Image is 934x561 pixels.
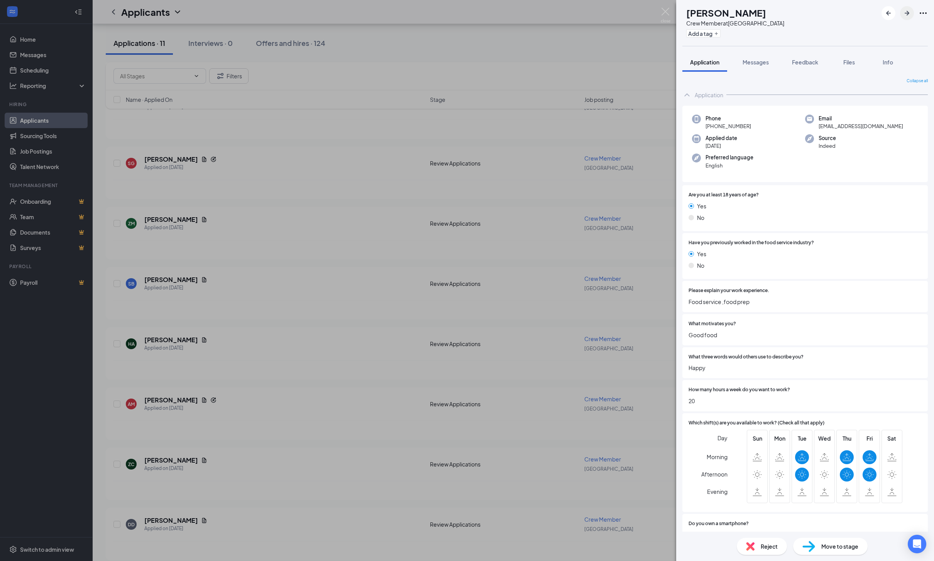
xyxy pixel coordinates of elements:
span: [DATE] [706,142,737,150]
span: Collapse all [907,78,928,84]
span: Source [819,134,836,142]
div: Application [695,91,723,99]
span: [EMAIL_ADDRESS][DOMAIN_NAME] [819,122,903,130]
span: Thu [840,434,854,443]
div: Crew Member at [GEOGRAPHIC_DATA] [686,19,784,27]
span: Indeed [819,142,836,150]
span: Afternoon [701,467,728,481]
span: Mon [773,434,787,443]
h1: [PERSON_NAME] [686,6,766,19]
span: Fri [863,434,876,443]
span: Morning [707,450,728,464]
span: Are you at least 18 years of age? [689,191,759,199]
span: How many hours a week do you want to work? [689,386,790,394]
button: ArrowRight [900,6,914,20]
span: No [697,261,704,270]
button: PlusAdd a tag [686,29,721,37]
span: Evening [707,485,728,498]
span: Messages [743,59,769,66]
span: English [706,162,753,169]
span: No [697,213,704,222]
span: Feedback [792,59,818,66]
svg: ArrowRight [902,8,912,18]
span: Happy [689,363,922,372]
span: Sun [750,434,764,443]
span: What motivates you? [689,320,736,328]
span: Reject [761,542,778,551]
div: Open Intercom Messenger [908,535,926,553]
svg: Ellipses [919,8,928,18]
span: Info [883,59,893,66]
span: Tue [795,434,809,443]
span: Yes [697,202,706,210]
button: ArrowLeftNew [882,6,895,20]
span: Yes [697,531,706,539]
span: Day [717,434,728,442]
svg: ArrowLeftNew [884,8,893,18]
span: Email [819,115,903,122]
span: Food service ,food prep [689,297,922,306]
span: Application [690,59,719,66]
span: Move to stage [821,542,858,551]
span: Files [843,59,855,66]
span: Phone [706,115,751,122]
span: Preferred language [706,154,753,161]
span: Please explain your work experience. [689,287,769,294]
svg: ChevronUp [682,90,692,100]
span: Applied date [706,134,737,142]
svg: Plus [714,31,719,36]
span: 20 [689,397,922,405]
span: Good food [689,331,922,339]
span: Sat [885,434,899,443]
span: Which shift(s) are you available to work? (Check all that apply) [689,419,824,427]
span: [PHONE_NUMBER] [706,122,751,130]
span: Have you previously worked in the food service industry? [689,239,814,247]
span: Yes [697,250,706,258]
span: Wed [817,434,831,443]
span: Do you own a smartphone? [689,520,749,527]
span: What three words would others use to describe you? [689,353,804,361]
